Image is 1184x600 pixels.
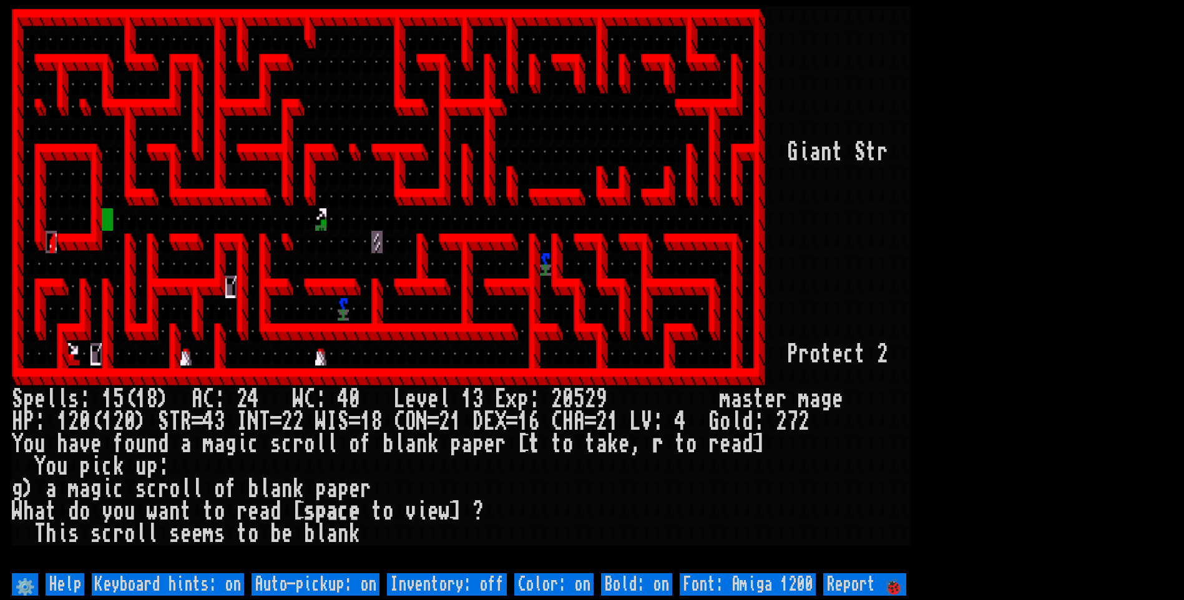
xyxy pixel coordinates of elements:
div: e [349,478,360,500]
div: e [281,523,293,545]
div: r [237,500,248,523]
div: e [91,433,102,455]
div: 2 [596,410,607,433]
div: ? [472,500,484,523]
div: k [428,433,439,455]
div: r [495,433,506,455]
div: o [214,500,225,523]
div: g [12,478,23,500]
div: a [79,478,91,500]
div: C [551,410,562,433]
div: 2 [798,410,810,433]
div: g [225,433,237,455]
div: b [248,478,259,500]
input: Bold: on [601,573,672,596]
div: : [753,410,765,433]
div: T [169,410,180,433]
div: e [428,388,439,410]
div: e [349,500,360,523]
div: L [630,410,641,433]
div: k [349,523,360,545]
div: o [169,478,180,500]
div: f [225,478,237,500]
div: m [203,433,214,455]
div: 2 [551,388,562,410]
div: V [641,410,652,433]
div: a [34,500,46,523]
div: 2 [439,410,450,433]
div: p [315,500,326,523]
div: s [169,523,180,545]
div: [ [517,433,529,455]
input: Color: on [514,573,594,596]
div: S [854,141,866,163]
div: Y [34,455,46,478]
div: r [293,433,304,455]
div: N [248,410,259,433]
div: t [180,500,192,523]
div: H [562,410,574,433]
div: 2 [877,343,888,365]
div: t [203,500,214,523]
div: E [484,410,495,433]
div: t [585,433,596,455]
div: e [34,388,46,410]
div: o [720,410,731,433]
div: s [304,500,315,523]
div: A [192,388,203,410]
div: 0 [562,388,574,410]
div: ( [124,388,135,410]
div: t [832,141,843,163]
div: e [192,523,203,545]
div: n [821,141,832,163]
div: 1 [102,388,113,410]
div: p [79,455,91,478]
div: n [416,433,428,455]
div: o [79,500,91,523]
div: p [315,478,326,500]
div: 3 [214,410,225,433]
div: h [57,433,68,455]
div: W [293,388,304,410]
div: P [23,410,34,433]
div: c [147,478,158,500]
div: 0 [349,388,360,410]
div: ) [158,388,169,410]
div: ] [753,433,765,455]
div: 7 [787,410,798,433]
div: l [439,388,450,410]
div: 4 [675,410,686,433]
div: g [821,388,832,410]
div: 4 [338,388,349,410]
div: r [776,388,787,410]
div: = [506,410,517,433]
div: S [338,410,349,433]
div: a [326,478,338,500]
div: a [596,433,607,455]
div: n [147,433,158,455]
div: a [810,388,821,410]
div: a [810,141,821,163]
div: r [113,523,124,545]
div: W [12,500,23,523]
div: u [124,500,135,523]
div: X [495,410,506,433]
div: d [742,410,753,433]
div: l [147,523,158,545]
div: u [34,433,46,455]
div: l [326,433,338,455]
div: s [68,523,79,545]
div: H [12,410,23,433]
input: Help [46,573,84,596]
div: t [821,343,832,365]
div: a [461,433,472,455]
div: E [495,388,506,410]
div: u [57,455,68,478]
div: l [259,478,270,500]
div: a [46,478,57,500]
div: a [326,500,338,523]
div: Y [12,433,23,455]
div: o [214,478,225,500]
div: 5 [113,388,124,410]
div: N [416,410,428,433]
